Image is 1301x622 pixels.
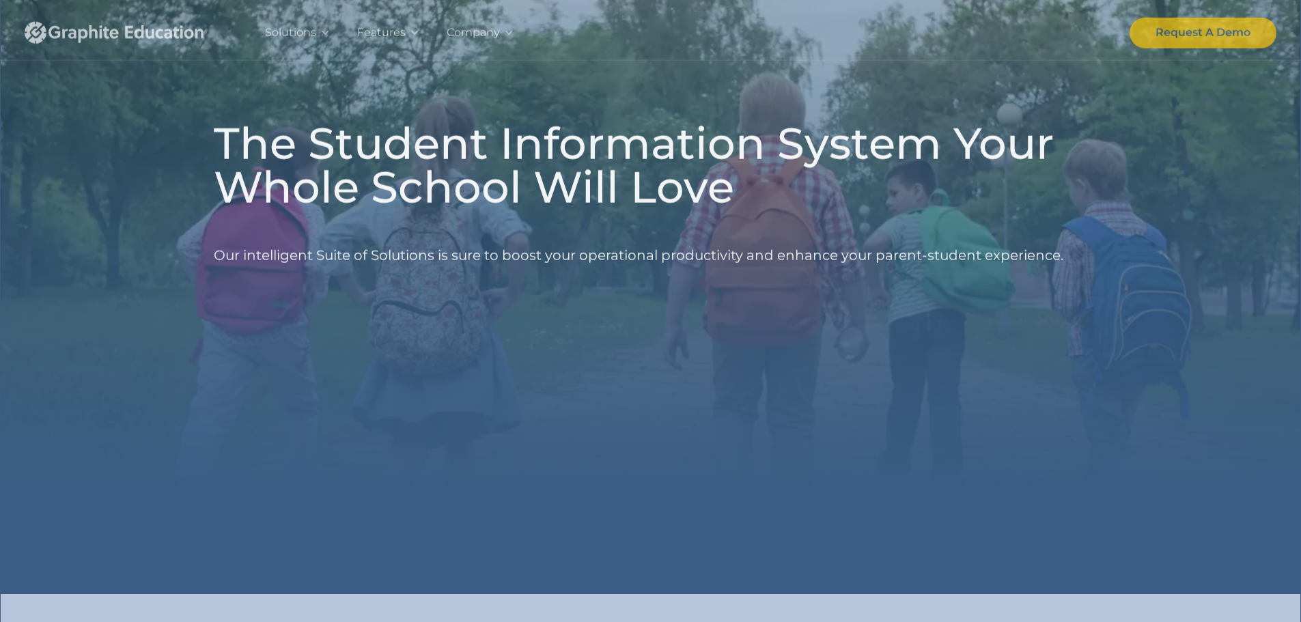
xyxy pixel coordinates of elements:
div: Features [344,5,433,60]
a: Request A Demo [1130,17,1276,48]
div: Solutions [251,5,344,60]
div: Solutions [265,23,316,42]
h1: The Student Information System Your Whole School Will Love [214,122,1088,209]
div: Request A Demo [1156,23,1250,42]
div: Company [433,5,527,60]
a: home [25,5,229,60]
p: Our intelligent Suite of Solutions is sure to boost your operational productivity and enhance you... [214,220,1063,292]
div: Features [357,23,406,42]
div: Company [447,23,500,42]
